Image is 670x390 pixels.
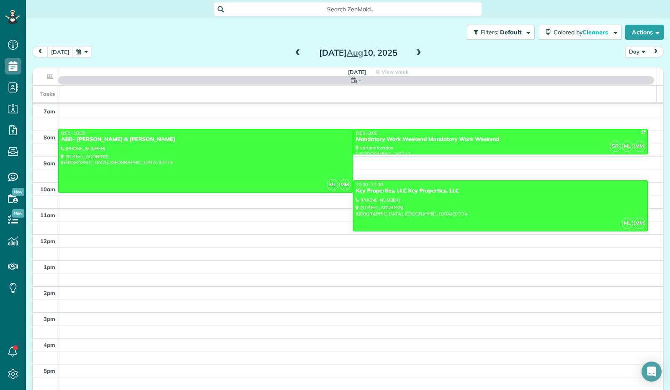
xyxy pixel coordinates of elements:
span: New [12,209,24,218]
h2: [DATE] 10, 2025 [306,48,410,57]
div: Mandatory Work Weekend Mandatory Work Weekend [356,136,645,143]
span: ML [327,179,338,190]
span: - [359,76,361,85]
span: ML [622,218,633,229]
div: Key Properties, LLC Key Properties, LLC [356,187,645,195]
span: 8:00 - 10:30 [61,130,85,136]
span: Aug [347,47,363,58]
span: 4pm [44,341,55,348]
a: Filters: Default [463,25,535,40]
span: MM [339,179,350,190]
span: Filters: [481,28,498,36]
span: 5pm [44,367,55,374]
span: 8am [44,134,55,141]
div: ABB- [PERSON_NAME] & [PERSON_NAME] [61,136,350,143]
span: 3pm [44,316,55,322]
span: Colored by [554,28,611,36]
span: 7am [44,108,55,115]
span: SR [610,141,621,152]
span: Default [500,28,522,36]
button: Day [625,46,649,57]
button: [DATE] [47,46,73,57]
span: Tasks [40,90,55,97]
button: prev [32,46,48,57]
button: Filters: Default [467,25,535,40]
span: [DATE] [348,69,366,75]
div: Open Intercom Messenger [642,362,662,382]
span: MM [634,218,645,229]
span: 12pm [40,238,55,244]
span: ML [622,141,633,152]
span: Cleaners [582,28,609,36]
span: 8:00 - 9:00 [356,130,378,136]
span: 10:00 - 12:00 [356,182,383,187]
span: View week [381,69,408,75]
button: Colored byCleaners [539,25,622,40]
span: 9am [44,160,55,167]
button: next [648,46,664,57]
span: 2pm [44,290,55,296]
span: MM [634,141,645,152]
span: 10am [40,186,55,192]
button: Actions [625,25,664,40]
span: 1pm [44,264,55,270]
span: 11am [40,212,55,218]
span: New [12,188,24,196]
